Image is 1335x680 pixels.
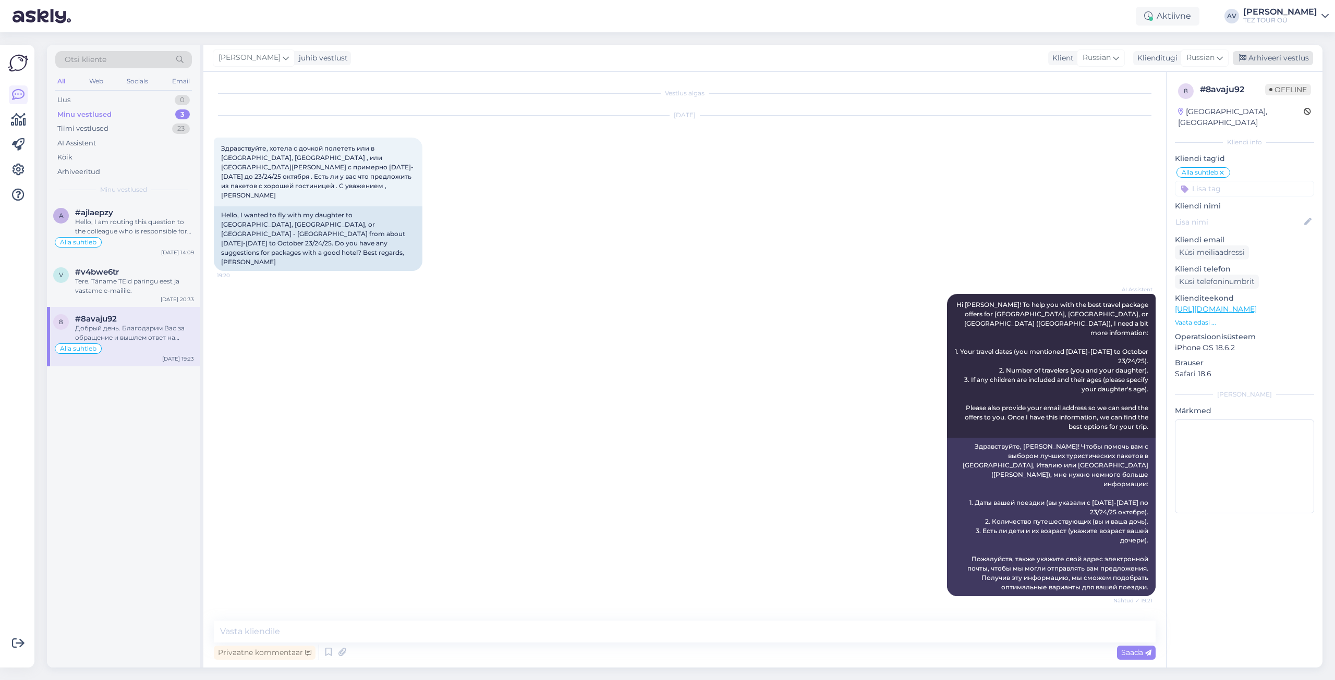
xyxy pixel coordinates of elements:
[214,206,422,271] div: Hello, I wanted to fly with my daughter to [GEOGRAPHIC_DATA], [GEOGRAPHIC_DATA], or [GEOGRAPHIC_D...
[59,318,63,326] span: 8
[1175,304,1257,314] a: [URL][DOMAIN_NAME]
[60,345,96,352] span: Alla suhtleb
[1175,138,1314,147] div: Kliendi info
[175,95,190,105] div: 0
[1113,286,1152,293] span: AI Assistent
[1175,331,1314,342] p: Operatsioonisüsteem
[1175,390,1314,399] div: [PERSON_NAME]
[1175,368,1314,379] p: Safari 18.6
[1175,153,1314,164] p: Kliendi tag'id
[75,277,194,295] div: Tere. Täname TEid päringu eest ja vastame e-mailile.
[1175,216,1302,228] input: Lisa nimi
[172,123,190,134] div: 23
[221,144,414,199] span: Здравствуйте, хотела с дочкой полететь или в [GEOGRAPHIC_DATA], [GEOGRAPHIC_DATA] , или [GEOGRAPH...
[1175,293,1314,304] p: Klienditeekond
[161,295,194,303] div: [DATE] 20:33
[55,75,67,88] div: All
[1175,318,1314,327] p: Vaata edasi ...
[57,138,96,149] div: AI Assistent
[75,324,194,342] div: Добрый день. Благодарим Вас за обращение и вышлем ответ на указанный адрес электронной почты.
[1243,8,1317,16] div: [PERSON_NAME]
[75,314,117,324] span: #8avaju92
[57,95,70,105] div: Uus
[1113,597,1152,604] span: Nähtud ✓ 19:21
[60,239,96,245] span: Alla suhtleb
[214,110,1156,120] div: [DATE]
[1265,84,1311,95] span: Offline
[57,167,100,177] div: Arhiveeritud
[57,152,72,163] div: Kõik
[1133,53,1178,64] div: Klienditugi
[1178,106,1304,128] div: [GEOGRAPHIC_DATA], [GEOGRAPHIC_DATA]
[57,109,112,120] div: Minu vestlused
[1121,648,1151,657] span: Saada
[1224,9,1239,23] div: AV
[1175,264,1314,275] p: Kliendi telefon
[1243,16,1317,24] div: TEZ TOUR OÜ
[1175,357,1314,368] p: Brauser
[170,75,192,88] div: Email
[1233,51,1313,65] div: Arhiveeri vestlus
[1175,342,1314,353] p: iPhone OS 18.6.2
[1083,52,1111,64] span: Russian
[947,438,1156,596] div: Здравствуйте, [PERSON_NAME]! Чтобы помочь вам с выбором лучших туристических пакетов в [GEOGRAPHI...
[1182,169,1218,176] span: Alla suhtleb
[59,212,64,219] span: a
[214,89,1156,98] div: Vestlus algas
[955,301,1150,430] span: Hi [PERSON_NAME]! To help you with the best travel package offers for [GEOGRAPHIC_DATA], [GEOGRAP...
[214,646,315,660] div: Privaatne kommentaar
[125,75,150,88] div: Socials
[217,271,256,279] span: 19:20
[1136,7,1199,26] div: Aktiivne
[75,217,194,236] div: Hello, I am routing this question to the colleague who is responsible for this topic. The reply m...
[1175,405,1314,416] p: Märkmed
[219,52,281,64] span: [PERSON_NAME]
[162,355,194,363] div: [DATE] 19:23
[1184,87,1188,95] span: 8
[1175,275,1259,289] div: Küsi telefoninumbrit
[1175,181,1314,196] input: Lisa tag
[8,53,28,73] img: Askly Logo
[1175,201,1314,212] p: Kliendi nimi
[1175,245,1249,259] div: Küsi meiliaadressi
[1175,234,1314,245] p: Kliendi email
[1200,83,1265,96] div: # 8avaju92
[75,267,119,277] span: #v4bwe6tr
[1186,52,1215,64] span: Russian
[1048,53,1074,64] div: Klient
[65,54,106,65] span: Otsi kliente
[295,53,348,64] div: juhib vestlust
[59,271,63,279] span: v
[57,123,108,134] div: Tiimi vestlused
[161,249,194,256] div: [DATE] 14:09
[175,109,190,120] div: 3
[87,75,105,88] div: Web
[1243,8,1329,24] a: [PERSON_NAME]TEZ TOUR OÜ
[100,185,147,194] span: Minu vestlused
[75,208,113,217] span: #ajlaepzy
